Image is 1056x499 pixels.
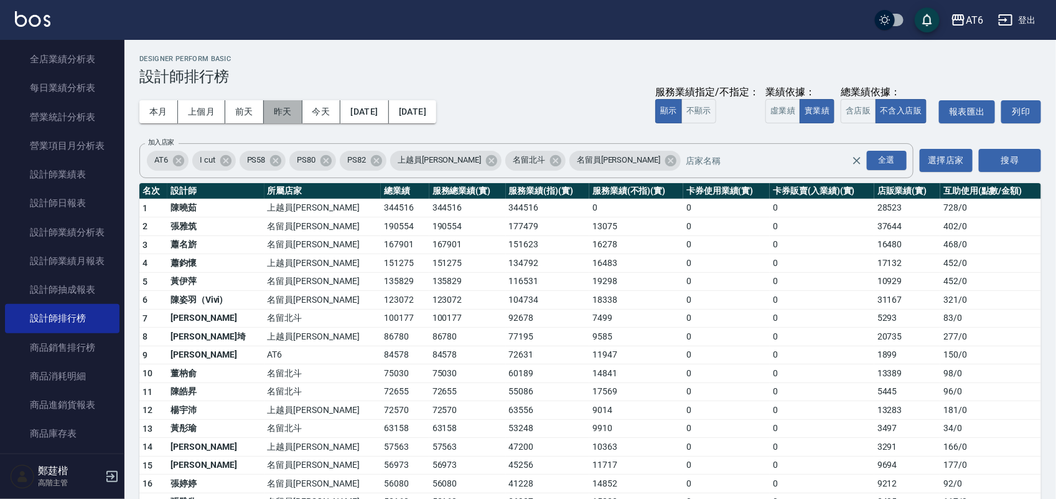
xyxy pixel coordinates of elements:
[506,346,590,364] td: 72631
[429,346,506,364] td: 84578
[429,438,506,457] td: 57563
[770,364,874,383] td: 0
[506,438,590,457] td: 47200
[143,424,153,434] span: 13
[5,103,119,131] a: 營業統計分析表
[5,131,119,160] a: 營業項目月分析表
[683,456,770,475] td: 0
[381,183,429,199] th: 總業績
[940,419,1041,438] td: 34 / 0
[340,151,386,171] div: PS82
[143,478,153,488] span: 16
[5,160,119,189] a: 設計師業績表
[143,331,147,341] span: 8
[681,99,716,123] button: 不顯示
[264,328,381,346] td: 上越員[PERSON_NAME]
[589,291,683,310] td: 18338
[940,456,1041,475] td: 177 / 0
[765,99,800,123] button: 虛業績
[289,151,336,171] div: PS80
[167,235,264,254] td: 蕭名旂
[10,464,35,489] img: Person
[874,217,940,236] td: 37644
[429,291,506,310] td: 123072
[683,150,872,171] input: 店家名稱
[770,346,874,364] td: 0
[940,475,1041,493] td: 92 / 0
[589,475,683,493] td: 14852
[143,368,153,378] span: 10
[683,419,770,438] td: 0
[770,235,874,254] td: 0
[225,100,264,123] button: 前天
[381,272,429,291] td: 135829
[940,383,1041,401] td: 96 / 0
[192,154,223,166] span: I cut
[867,151,907,170] div: 全選
[264,199,381,217] td: 上越員[PERSON_NAME]
[770,183,874,199] th: 卡券販賣(入業績)(實)
[874,419,940,438] td: 3497
[167,438,264,457] td: [PERSON_NAME]
[874,309,940,328] td: 5293
[381,419,429,438] td: 63158
[139,68,1041,85] h3: 設計師排行榜
[506,401,590,420] td: 63556
[874,254,940,273] td: 17132
[5,247,119,275] a: 設計師業績月報表
[139,55,1041,63] h2: Designer Perform Basic
[143,387,153,397] span: 11
[5,304,119,333] a: 設計師排行榜
[167,328,264,346] td: [PERSON_NAME]埼
[940,217,1041,236] td: 402 / 0
[770,401,874,420] td: 0
[381,328,429,346] td: 86780
[506,309,590,328] td: 92678
[381,199,429,217] td: 344516
[864,148,909,173] button: Open
[589,456,683,475] td: 11717
[429,235,506,254] td: 167901
[589,254,683,273] td: 16483
[264,254,381,273] td: 上越員[PERSON_NAME]
[506,291,590,310] td: 104734
[429,364,506,383] td: 75030
[167,383,264,401] td: 陳皓昇
[874,272,940,291] td: 10929
[381,235,429,254] td: 167901
[5,218,119,247] a: 設計師業績分析表
[589,183,683,199] th: 服務業績(不指)(實)
[940,346,1041,364] td: 150 / 0
[683,199,770,217] td: 0
[264,183,381,199] th: 所屬店家
[683,475,770,493] td: 0
[939,100,995,123] button: 報表匯出
[589,401,683,420] td: 9014
[683,217,770,236] td: 0
[770,291,874,310] td: 0
[940,328,1041,346] td: 277 / 0
[506,254,590,273] td: 134792
[770,254,874,273] td: 0
[167,364,264,383] td: 董枘俞
[429,328,506,346] td: 86780
[506,475,590,493] td: 41228
[876,99,927,123] button: 不含入店販
[139,183,167,199] th: 名次
[264,438,381,457] td: 上越員[PERSON_NAME]
[381,217,429,236] td: 190554
[5,45,119,74] a: 全店業績分析表
[302,100,341,123] button: 今天
[289,154,323,166] span: PS80
[770,199,874,217] td: 0
[841,86,933,99] div: 總業績依據：
[800,99,834,123] button: 實業績
[429,217,506,236] td: 190554
[15,11,50,27] img: Logo
[143,313,147,323] span: 7
[874,383,940,401] td: 5445
[143,258,147,268] span: 4
[940,438,1041,457] td: 166 / 0
[940,183,1041,199] th: 互助使用(點數/金額)
[874,199,940,217] td: 28523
